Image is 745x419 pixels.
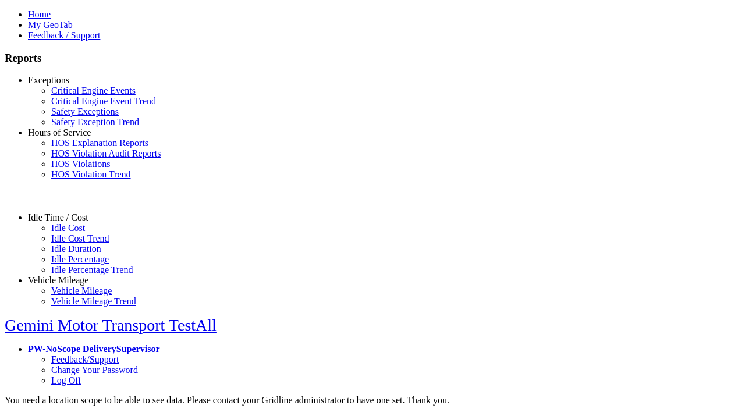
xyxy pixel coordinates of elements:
a: Idle Time / Cost [28,212,88,222]
a: HOS Violations [51,159,110,169]
a: Critical Engine Events [51,86,136,95]
a: Change Your Password [51,365,138,375]
a: Idle Duration [51,244,101,254]
a: Vehicle Mileage [51,286,112,296]
a: Feedback/Support [51,354,119,364]
a: Idle Percentage [51,254,109,264]
a: HOS Violation Trend [51,169,131,179]
a: PW-NoScope DeliverySupervisor [28,344,159,354]
a: Idle Cost [51,223,85,233]
a: Safety Exceptions [51,106,119,116]
a: Vehicle Mileage Trend [51,296,136,306]
a: Home [28,9,51,19]
a: Gemini Motor Transport TestAll [5,316,217,334]
div: You need a location scope to be able to see data. Please contact your Gridline administrator to h... [5,395,740,406]
a: Idle Cost Trend [51,233,109,243]
a: Log Off [51,375,81,385]
a: HOS Explanation Reports [51,138,148,148]
a: Vehicle Mileage [28,275,88,285]
a: Hours of Service [28,127,91,137]
a: Safety Exception Trend [51,117,139,127]
a: Idle Percentage Trend [51,265,133,275]
a: HOS Violation Audit Reports [51,148,161,158]
a: Critical Engine Event Trend [51,96,156,106]
a: My GeoTab [28,20,73,30]
a: Exceptions [28,75,69,85]
a: Feedback / Support [28,30,100,40]
h3: Reports [5,52,740,65]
